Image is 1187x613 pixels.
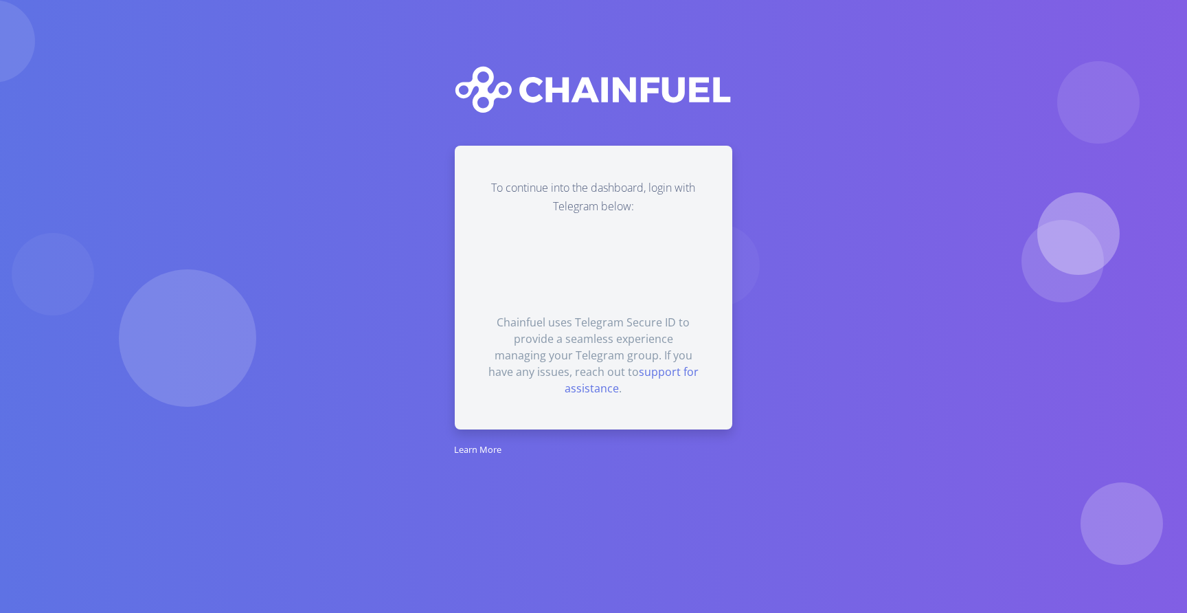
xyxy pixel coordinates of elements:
[488,179,699,216] p: To continue into the dashboard, login with Telegram below:
[454,441,501,456] a: Learn More
[488,314,699,397] div: Chainfuel uses Telegram Secure ID to provide a seamless experience managing your Telegram group. ...
[454,443,501,456] small: Learn More
[565,364,699,396] a: support for assistance
[455,66,732,113] img: logo-full-white.svg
